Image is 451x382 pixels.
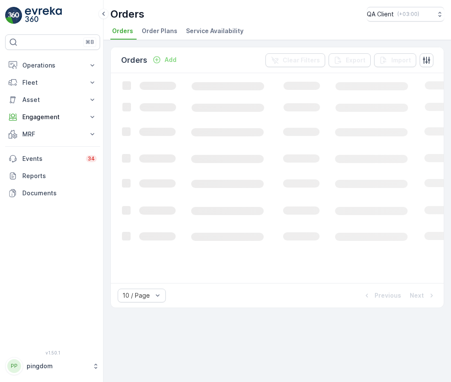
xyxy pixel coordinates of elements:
button: Engagement [5,108,100,126]
p: Add [165,55,177,64]
div: PP [7,359,21,373]
button: Export [329,53,371,67]
button: Next [409,290,437,301]
button: Add [149,55,180,65]
a: Events34 [5,150,100,167]
p: Documents [22,189,97,197]
img: logo_light-DOdMpM7g.png [25,7,62,24]
a: Documents [5,185,100,202]
img: logo [5,7,22,24]
p: Orders [121,54,147,66]
p: Asset [22,95,83,104]
p: Import [391,56,411,65]
button: Previous [362,290,402,301]
button: Operations [5,57,100,74]
p: Previous [375,291,401,300]
p: Orders [110,7,144,21]
p: Clear Filters [283,56,320,65]
p: MRF [22,130,83,139]
span: Order Plans [142,27,177,35]
button: Clear Filters [265,53,325,67]
button: Asset [5,91,100,108]
p: QA Client [367,10,394,18]
p: ⌘B [85,39,94,46]
p: 34 [88,155,95,162]
p: Export [346,56,366,65]
p: Next [410,291,424,300]
p: Reports [22,172,97,180]
span: Service Availability [186,27,244,35]
p: pingdom [27,362,88,370]
p: Events [22,154,81,163]
p: Operations [22,61,83,70]
a: Reports [5,167,100,185]
span: Orders [112,27,133,35]
p: ( +03:00 ) [397,11,419,18]
p: Fleet [22,78,83,87]
span: v 1.50.1 [5,350,100,355]
button: MRF [5,126,100,143]
button: PPpingdom [5,357,100,375]
p: Engagement [22,113,83,121]
button: Import [374,53,416,67]
button: Fleet [5,74,100,91]
button: QA Client(+03:00) [367,7,444,22]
